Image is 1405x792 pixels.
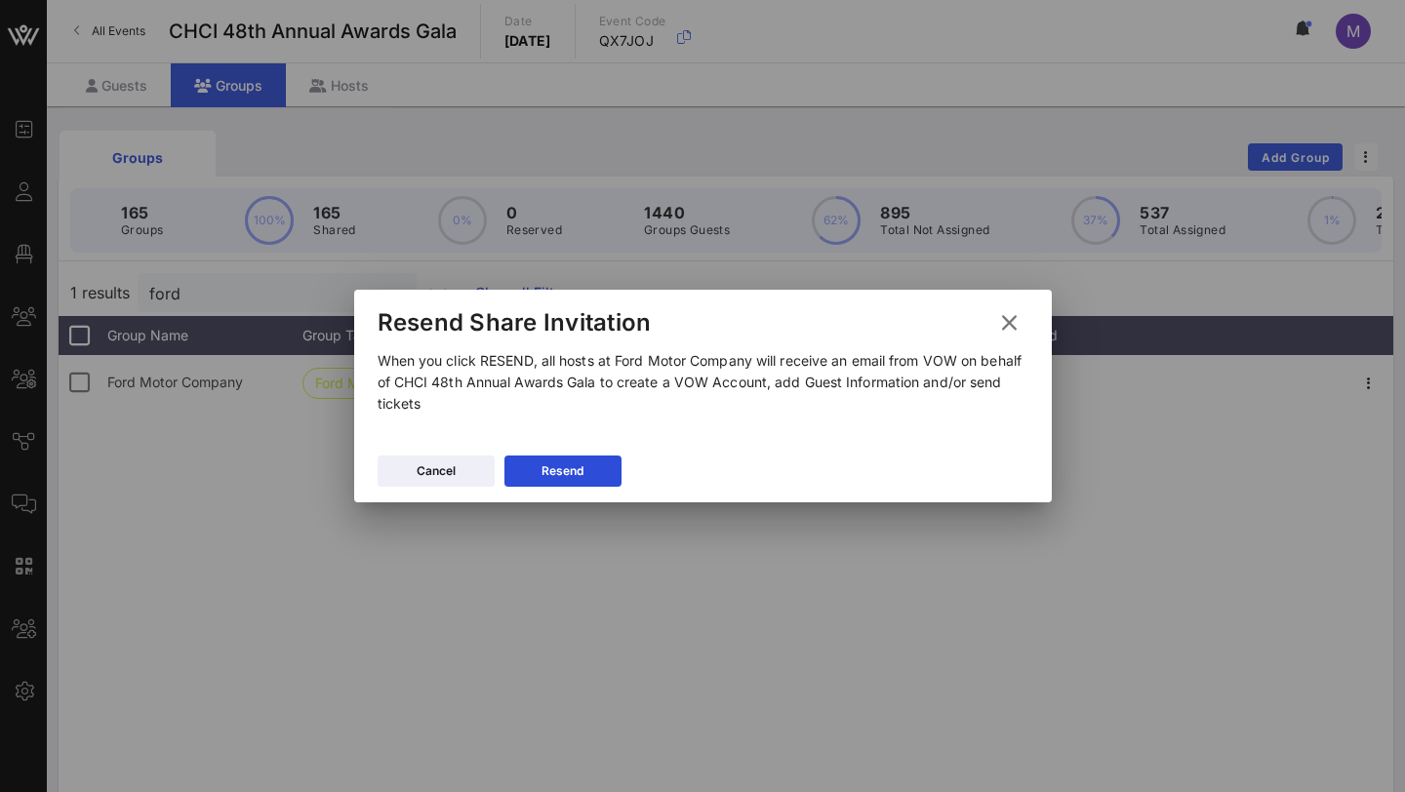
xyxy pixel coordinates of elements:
[542,461,583,481] div: Resend
[504,455,622,487] button: Resend
[378,455,495,487] button: Cancel
[378,350,1028,415] p: When you click RESEND, all hosts at Ford Motor Company will receive an email from VOW on behalf o...
[378,308,652,337] div: Resend Share Invitation
[417,461,456,481] div: Cancel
